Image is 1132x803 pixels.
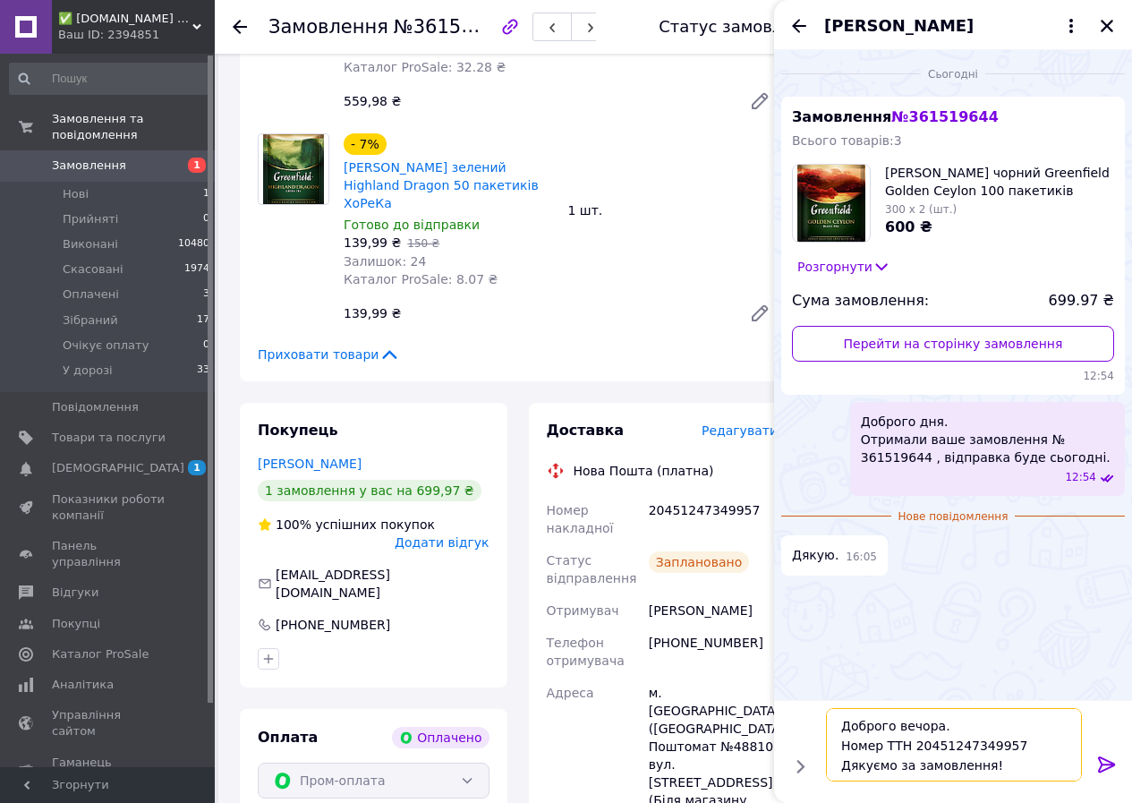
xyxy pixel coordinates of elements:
[645,627,781,677] div: [PHONE_NUMBER]
[258,457,362,471] a: [PERSON_NAME]
[197,363,209,379] span: 33
[885,218,932,235] span: 600 ₴
[52,755,166,787] span: Гаманець компанії
[344,60,506,74] span: Каталог ProSale: 32.28 ₴
[9,63,211,95] input: Пошук
[52,677,114,693] span: Аналітика
[344,272,498,286] span: Каталог ProSale: 8.07 ₴
[645,594,781,627] div: [PERSON_NAME]
[274,616,392,634] div: [PHONE_NUMBER]
[742,83,778,119] a: Редагувати
[63,337,149,354] span: Очікує оплату
[921,67,985,82] span: Сьогодні
[178,236,209,252] span: 10480
[258,346,400,363] span: Приховати товари
[63,312,118,329] span: Зібраний
[547,686,594,700] span: Адреса
[561,198,786,223] div: 1 шт.
[885,164,1114,200] span: [PERSON_NAME] чорний Greenfield Golden Ceylon 100 пакетиків ХоРеКа
[547,603,619,618] span: Отримувач
[268,16,388,38] span: Замовлення
[184,261,209,278] span: 1974
[824,14,974,38] span: [PERSON_NAME]
[52,646,149,662] span: Каталог ProSale
[394,15,521,38] span: №361519644
[52,491,166,524] span: Показники роботи компанії
[344,160,539,210] a: [PERSON_NAME] зелений Highland Dragon 50 пакетиків ХоРеКа
[344,235,401,250] span: 139,99 ₴
[58,11,192,27] span: ✅ greenfield.com.ua ✅ Інтернет-магазин чаю
[659,18,823,36] div: Статус замовлення
[826,708,1082,782] textarea: Доброго вечора. Номер ТТН 20451247349957 Дякуємо за замовлення!
[846,550,877,565] span: 16:05 12.09.2025
[569,462,719,480] div: Нова Пошта (платна)
[649,551,750,573] div: Заплановано
[547,636,625,668] span: Телефон отримувача
[702,423,778,438] span: Редагувати
[344,218,480,232] span: Готово до відправки
[788,15,810,37] button: Назад
[233,18,247,36] div: Повернутися назад
[63,186,89,202] span: Нові
[792,546,838,565] span: Дякую.
[781,64,1125,82] div: 12.09.2025
[797,165,865,242] img: 3838051442_w100_h100_chaj-grinfild-chernyj.jpg
[792,257,896,277] button: Розгорнути
[203,286,209,303] span: 3
[792,108,999,125] span: Замовлення
[792,326,1114,362] a: Перейти на сторінку замовлення
[203,186,209,202] span: 1
[1049,291,1114,312] span: 699.97 ₴
[824,14,1082,38] button: [PERSON_NAME]
[1065,470,1096,485] span: 12:54 12.09.2025
[52,399,139,415] span: Повідомлення
[891,509,1016,525] span: Нове повідомлення
[276,568,390,600] span: [EMAIL_ADDRESS][DOMAIN_NAME]
[547,422,625,439] span: Доставка
[188,158,206,173] span: 1
[188,460,206,475] span: 1
[258,422,338,439] span: Покупець
[58,27,215,43] div: Ваш ID: 2394851
[52,111,215,143] span: Замовлення та повідомлення
[407,237,439,250] span: 150 ₴
[52,460,184,476] span: [DEMOGRAPHIC_DATA]
[52,585,98,601] span: Відгуки
[52,538,166,570] span: Панель управління
[258,729,318,746] span: Оплата
[792,369,1114,384] span: 12:54 12.09.2025
[792,291,929,312] span: Сума замовлення:
[63,261,123,278] span: Скасовані
[203,211,209,227] span: 0
[203,337,209,354] span: 0
[392,727,489,748] div: Оплачено
[885,203,957,216] span: 300 x 2 (шт.)
[258,516,435,534] div: успішних покупок
[276,517,311,532] span: 100%
[344,254,426,269] span: Залишок: 24
[63,236,118,252] span: Виконані
[395,535,489,550] span: Додати відгук
[336,89,735,114] div: 559,98 ₴
[891,108,998,125] span: № 361519644
[197,312,209,329] span: 17
[52,707,166,739] span: Управління сайтом
[1096,15,1118,37] button: Закрити
[63,211,118,227] span: Прийняті
[63,363,113,379] span: У дорозі
[547,553,637,585] span: Статус відправлення
[52,616,100,632] span: Покупці
[336,301,735,326] div: 139,99 ₴
[258,480,481,501] div: 1 замовлення у вас на 699,97 ₴
[788,755,812,778] button: Показати кнопки
[861,413,1114,466] span: Доброго дня. Отримали ваше замовлення № 361519644 , відправка буде сьогодні.
[344,133,387,155] div: - 7%
[792,133,902,148] span: Всього товарів: 3
[742,295,778,331] a: Редагувати
[645,494,781,544] div: 20451247349957
[63,286,119,303] span: Оплачені
[52,158,126,174] span: Замовлення
[52,430,166,446] span: Товари та послуги
[263,134,325,204] img: Чай Ґрінфілд зелений Highland Dragon 50 пакетиків ХоРеКа
[547,503,614,535] span: Номер накладної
